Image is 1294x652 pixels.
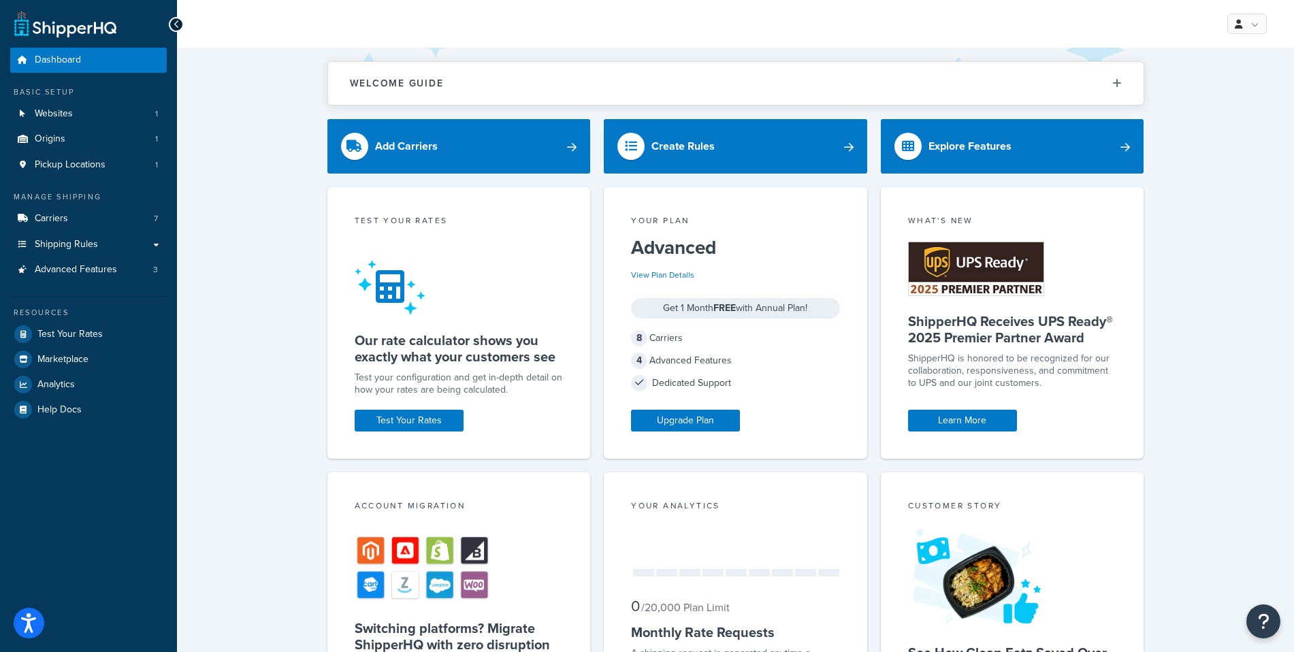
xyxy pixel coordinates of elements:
h5: Monthly Rate Requests [631,624,840,640]
a: Pickup Locations1 [10,152,167,178]
a: Carriers7 [10,206,167,231]
a: Help Docs [10,397,167,422]
a: Websites1 [10,101,167,127]
a: Learn More [908,410,1017,431]
div: Your Plan [631,214,840,230]
strong: FREE [713,301,736,315]
a: Create Rules [604,119,867,174]
a: Add Carriers [327,119,591,174]
span: 8 [631,330,647,346]
span: Carriers [35,213,68,225]
a: Analytics [10,372,167,397]
li: Carriers [10,206,167,231]
li: Origins [10,127,167,152]
button: Open Resource Center [1246,604,1280,638]
h5: ShipperHQ Receives UPS Ready® 2025 Premier Partner Award [908,313,1117,346]
a: Origins1 [10,127,167,152]
span: Origins [35,133,65,145]
span: Dashboard [35,54,81,66]
h2: Welcome Guide [350,78,444,88]
div: Dedicated Support [631,374,840,393]
span: Help Docs [37,404,82,416]
h5: Advanced [631,237,840,259]
div: Advanced Features [631,351,840,370]
a: Marketplace [10,347,167,372]
a: Dashboard [10,48,167,73]
a: Advanced Features3 [10,257,167,282]
a: Explore Features [881,119,1144,174]
span: 0 [631,595,640,617]
span: Analytics [37,379,75,391]
span: 7 [154,213,158,225]
h5: Our rate calculator shows you exactly what your customers see [355,332,564,365]
div: Customer Story [908,500,1117,515]
span: Advanced Features [35,264,117,276]
div: What's New [908,214,1117,230]
span: 1 [155,108,158,120]
span: 4 [631,353,647,369]
div: Get 1 Month with Annual Plan! [631,298,840,319]
li: Pickup Locations [10,152,167,178]
span: Test Your Rates [37,329,103,340]
div: Your Analytics [631,500,840,515]
div: Basic Setup [10,86,167,98]
div: Create Rules [651,137,715,156]
a: Test Your Rates [355,410,464,431]
div: Add Carriers [375,137,438,156]
span: Shipping Rules [35,239,98,250]
div: Test your rates [355,214,564,230]
span: 3 [153,264,158,276]
span: 1 [155,159,158,171]
div: Explore Features [928,137,1012,156]
button: Welcome Guide [328,62,1144,105]
p: ShipperHQ is honored to be recognized for our collaboration, responsiveness, and commitment to UP... [908,353,1117,389]
div: Test your configuration and get in-depth detail on how your rates are being calculated. [355,372,564,396]
div: Manage Shipping [10,191,167,203]
div: Carriers [631,329,840,348]
a: Upgrade Plan [631,410,740,431]
a: View Plan Details [631,269,694,281]
a: Shipping Rules [10,232,167,257]
div: Resources [10,307,167,319]
li: Websites [10,101,167,127]
span: 1 [155,133,158,145]
a: Test Your Rates [10,322,167,346]
span: Pickup Locations [35,159,106,171]
span: Marketplace [37,354,88,365]
span: Websites [35,108,73,120]
small: / 20,000 Plan Limit [641,600,730,615]
li: Advanced Features [10,257,167,282]
div: Account Migration [355,500,564,515]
